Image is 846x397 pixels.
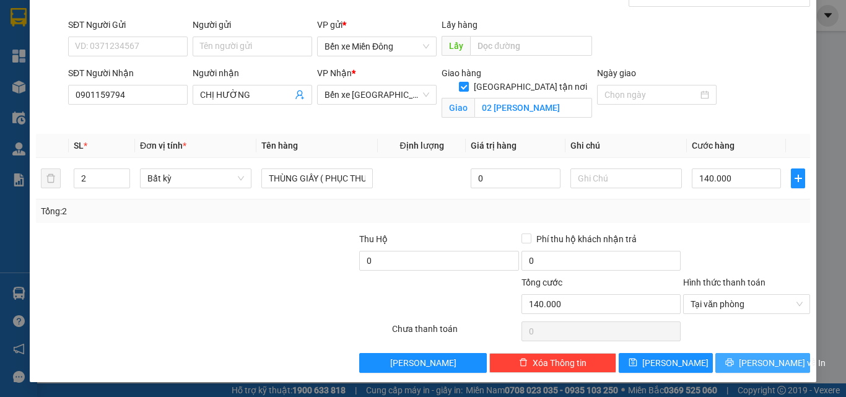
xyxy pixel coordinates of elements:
[74,141,84,151] span: SL
[140,141,186,151] span: Đơn vị tính
[791,173,805,183] span: plus
[442,68,481,78] span: Giao hàng
[390,356,456,370] span: [PERSON_NAME]
[469,80,592,94] span: [GEOGRAPHIC_DATA] tận nơi
[725,358,734,368] span: printer
[295,90,305,100] span: user-add
[691,295,803,313] span: Tại văn phòng
[570,168,682,188] input: Ghi Chú
[692,141,735,151] span: Cước hàng
[715,353,810,373] button: printer[PERSON_NAME] và In
[325,85,429,104] span: Bến xe Quảng Ngãi
[391,322,520,344] div: Chưa thanh toán
[474,98,592,118] input: Giao tận nơi
[739,356,826,370] span: [PERSON_NAME] và In
[531,232,642,246] span: Phí thu hộ khách nhận trả
[359,353,486,373] button: [PERSON_NAME]
[41,204,328,218] div: Tổng: 2
[261,168,373,188] input: VD: Bàn, Ghế
[471,141,517,151] span: Giá trị hàng
[471,168,560,188] input: 0
[193,18,312,32] div: Người gửi
[41,168,61,188] button: delete
[683,277,765,287] label: Hình thức thanh toán
[442,20,478,30] span: Lấy hàng
[68,18,188,32] div: SĐT Người Gửi
[521,277,562,287] span: Tổng cước
[519,358,528,368] span: delete
[6,67,85,94] li: VP Bến xe Miền Đông
[359,234,388,244] span: Thu Hộ
[193,66,312,80] div: Người nhận
[325,37,429,56] span: Bến xe Miền Đông
[442,98,474,118] span: Giao
[791,168,805,188] button: plus
[619,353,713,373] button: save[PERSON_NAME]
[565,134,687,158] th: Ghi chú
[597,68,636,78] label: Ngày giao
[399,141,443,151] span: Định lượng
[317,18,437,32] div: VP gửi
[6,6,180,53] li: Rạng Đông Buslines
[604,88,698,102] input: Ngày giao
[261,141,298,151] span: Tên hàng
[629,358,637,368] span: save
[470,36,592,56] input: Dọc đường
[642,356,709,370] span: [PERSON_NAME]
[68,66,188,80] div: SĐT Người Nhận
[533,356,587,370] span: Xóa Thông tin
[317,68,352,78] span: VP Nhận
[147,169,244,188] span: Bất kỳ
[85,67,165,108] li: VP Bến xe [GEOGRAPHIC_DATA]
[442,36,470,56] span: Lấy
[489,353,616,373] button: deleteXóa Thông tin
